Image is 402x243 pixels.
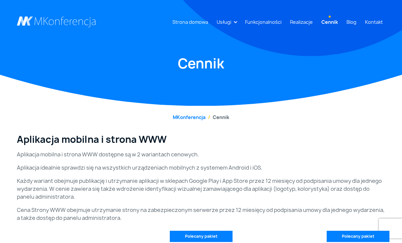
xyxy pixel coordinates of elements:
[17,150,385,158] p: Aplikacja mobilna i strona WWW dostępne są w 2 wariantach cenowych.
[205,114,229,121] li: Cennik
[17,177,385,201] p: Każdy wariant obejmuje publikację i utrzymanie aplikacji w sklepach Google Play i App Store przez...
[344,16,359,28] a: Blog
[170,16,211,28] a: Strona domowa
[287,16,315,28] a: Realizacje
[214,16,234,28] a: Usługi
[242,16,284,28] a: Funkcjonalności
[173,114,205,120] a: MKonferencja
[17,114,385,121] nav: breadcrumb
[17,164,385,172] p: Aplikacja idealnie sprawdzi się na wszystkich urządzeniach mobilnych z systemem Android i iOS.
[362,16,385,28] a: Kontakt
[17,134,385,145] h3: Aplikacja mobilna i strona WWW
[319,16,341,28] a: Cennik
[17,55,385,72] h1: Cennik
[17,206,385,222] p: Cena Strony WWW obejmuje utrzymanie strony na zabezpieczonym serwerze przez 12 miesięcy od podpis...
